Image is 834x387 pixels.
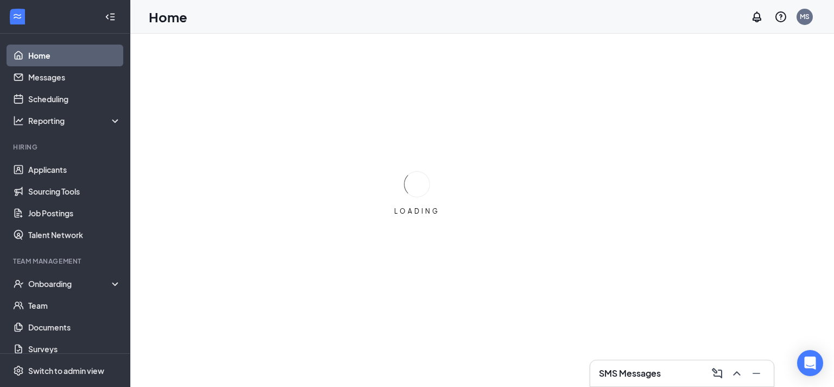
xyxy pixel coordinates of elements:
a: Applicants [28,159,121,180]
svg: Analysis [13,115,24,126]
svg: QuestionInfo [774,10,787,23]
a: Sourcing Tools [28,180,121,202]
div: MS [800,12,810,21]
svg: ComposeMessage [711,367,724,380]
a: Talent Network [28,224,121,246]
div: Reporting [28,115,122,126]
a: Surveys [28,338,121,360]
svg: WorkstreamLogo [12,11,23,22]
svg: ChevronUp [730,367,743,380]
button: ChevronUp [728,365,745,382]
a: Job Postings [28,202,121,224]
div: Team Management [13,257,119,266]
div: Onboarding [28,278,112,289]
svg: Notifications [750,10,763,23]
div: Open Intercom Messenger [797,350,823,376]
a: Team [28,295,121,316]
svg: UserCheck [13,278,24,289]
svg: Collapse [105,11,116,22]
a: Messages [28,66,121,88]
div: Switch to admin view [28,365,104,376]
h3: SMS Messages [599,367,661,379]
svg: Minimize [750,367,763,380]
div: LOADING [390,207,444,216]
h1: Home [149,8,187,26]
a: Documents [28,316,121,338]
a: Scheduling [28,88,121,110]
a: Home [28,45,121,66]
button: ComposeMessage [709,365,726,382]
button: Minimize [748,365,765,382]
svg: Settings [13,365,24,376]
div: Hiring [13,142,119,152]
